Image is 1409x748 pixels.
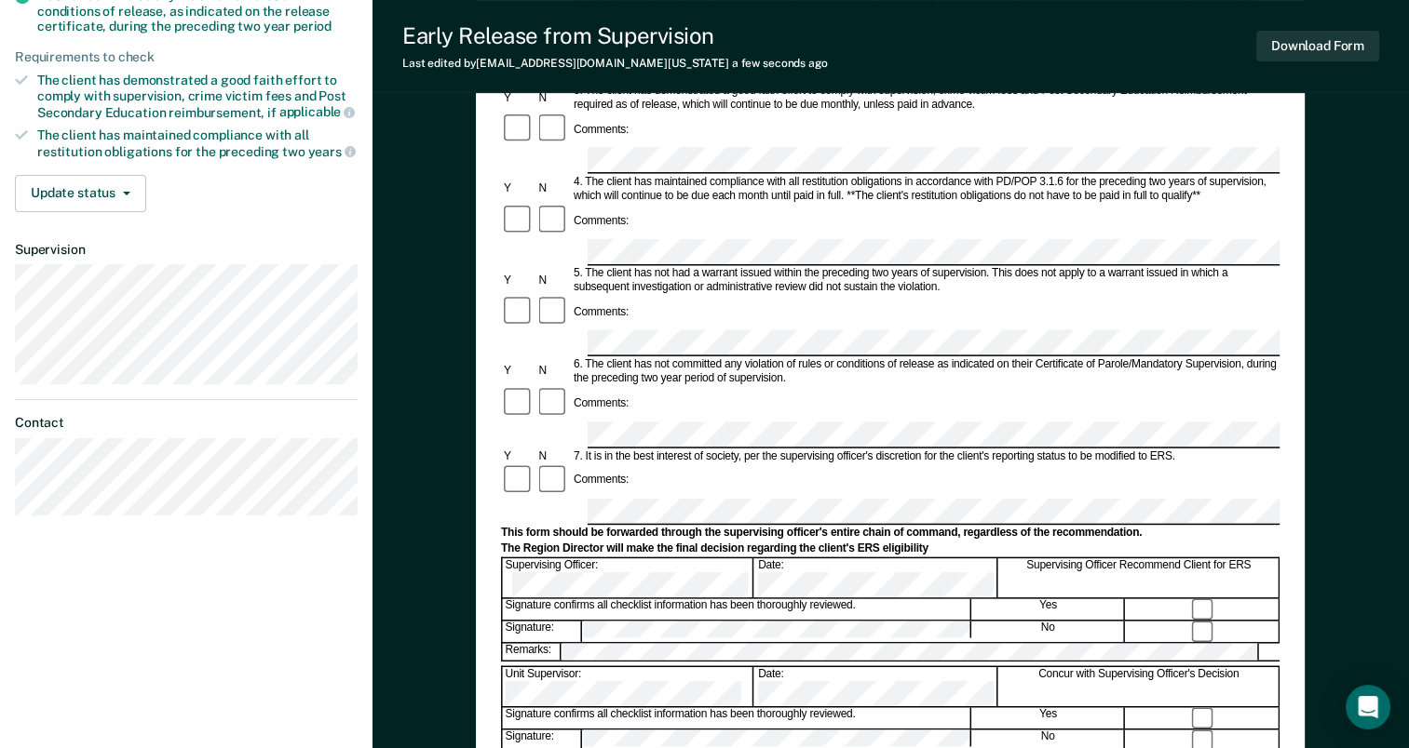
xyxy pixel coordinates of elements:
button: Download Form [1256,31,1379,61]
div: Last edited by [EMAIL_ADDRESS][DOMAIN_NAME][US_STATE] [402,57,828,70]
div: No [972,621,1125,642]
div: Unit Supervisor: [503,667,754,706]
div: Signature confirms all checklist information has been thoroughly reviewed. [503,707,971,728]
div: N [536,449,571,463]
div: Y [501,449,535,463]
div: Yes [972,707,1125,728]
span: period [293,19,332,33]
span: applicable [279,104,355,119]
div: The client has maintained compliance with all restitution obligations for the preceding two [37,127,358,159]
div: Supervising Officer: [503,559,754,598]
div: Signature: [503,621,582,642]
div: Early Release from Supervision [402,22,828,49]
div: Comments: [571,474,631,488]
div: N [536,365,571,379]
div: N [536,182,571,196]
div: Y [501,91,535,105]
button: Update status [15,175,146,212]
div: Y [501,182,535,196]
span: years [308,144,356,159]
div: Comments: [571,123,631,137]
div: Date: [755,559,997,598]
div: Y [501,365,535,379]
div: Comments: [571,305,631,319]
div: Comments: [571,214,631,228]
div: Concur with Supervising Officer's Decision [999,667,1280,706]
div: The client has demonstrated a good faith effort to comply with supervision, crime victim fees and... [37,73,358,120]
div: Requirements to check [15,49,358,65]
div: 4. The client has maintained compliance with all restitution obligations in accordance with PD/PO... [571,176,1280,204]
dt: Contact [15,415,358,431]
div: The Region Director will make the final decision regarding the client's ERS eligibility [501,542,1280,556]
dt: Supervision [15,242,358,258]
div: Yes [972,599,1125,620]
div: 6. The client has not committed any violation of rules or conditions of release as indicated on t... [571,358,1280,386]
span: a few seconds ago [732,57,828,70]
div: This form should be forwarded through the supervising officer's entire chain of command, regardle... [501,527,1280,541]
div: Signature confirms all checklist information has been thoroughly reviewed. [503,599,971,620]
div: 7. It is in the best interest of society, per the supervising officer's discretion for the client... [571,449,1280,463]
div: Remarks: [503,644,562,661]
div: 5. The client has not had a warrant issued within the preceding two years of supervision. This do... [571,267,1280,295]
div: 3. The client has demonstrated a good faith effort to comply with supervision, crime victim fees ... [571,85,1280,113]
div: Comments: [571,396,631,410]
div: Open Intercom Messenger [1346,685,1390,729]
div: N [536,274,571,287]
div: Supervising Officer Recommend Client for ERS [999,559,1280,598]
div: Date: [755,667,997,706]
div: Y [501,274,535,287]
div: N [536,91,571,105]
